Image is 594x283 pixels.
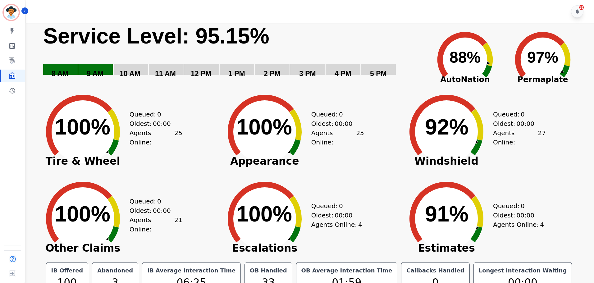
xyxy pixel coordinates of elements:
span: 00:00 [516,211,534,220]
div: Agents Online: [311,220,364,229]
div: Agents Online: [493,220,546,229]
span: 21 [174,215,182,234]
text: 4 PM [335,70,351,78]
div: Queued: [493,201,540,211]
text: 3 PM [299,70,316,78]
span: 0 [157,197,161,206]
span: 00:00 [335,211,353,220]
span: Escalations [218,245,311,251]
span: Permaplate [504,74,582,85]
span: 00:00 [335,119,353,128]
span: AutoNation [426,74,504,85]
div: Agents Online: [493,128,546,147]
div: IB Average Interaction Time [146,266,237,275]
span: 0 [339,110,343,119]
div: OB Average Interaction Time [300,266,394,275]
div: Agents Online: [130,215,182,234]
div: Oldest: [311,211,358,220]
text: 91% [425,202,468,226]
div: OB Handled [249,266,288,275]
div: Queued: [493,110,540,119]
div: IB Offered [50,266,85,275]
text: 97% [527,49,558,66]
span: 0 [157,110,161,119]
span: 4 [358,220,362,229]
div: Oldest: [311,119,358,128]
text: 9 AM [87,70,103,78]
img: Bordered avatar [4,5,19,20]
text: 100% [236,115,292,139]
text: 10 AM [120,70,140,78]
div: Callbacks Handled [405,266,466,275]
div: Queued: [311,201,358,211]
span: 00:00 [153,206,171,215]
div: 18 [579,5,584,10]
span: 27 [538,128,546,147]
span: 00:00 [153,119,171,128]
text: 100% [236,202,292,226]
text: 92% [425,115,468,139]
span: Windshield [400,158,493,164]
text: 1 PM [228,70,245,78]
span: 0 [521,110,525,119]
text: 8 AM [52,70,68,78]
span: 0 [521,201,525,211]
span: 00:00 [516,119,534,128]
span: 25 [356,128,364,147]
div: Queued: [311,110,358,119]
span: 0 [339,201,343,211]
text: 100% [55,115,110,139]
span: 25 [174,128,182,147]
text: 88% [450,49,481,66]
div: Agents Online: [311,128,364,147]
text: Service Level: 95.15% [43,24,269,48]
text: 12 PM [191,70,211,78]
div: Oldest: [130,119,176,128]
div: Longest Interaction Waiting [477,266,568,275]
div: Oldest: [493,211,540,220]
span: Other Claims [36,245,130,251]
div: Agents Online: [130,128,182,147]
text: 2 PM [264,70,281,78]
div: Oldest: [493,119,540,128]
span: Appearance [218,158,311,164]
span: Tire & Wheel [36,158,130,164]
div: Queued: [130,197,176,206]
span: Estimates [400,245,493,251]
text: 5 PM [370,70,387,78]
svg: Service Level: 0% [43,23,425,87]
span: 4 [540,220,544,229]
text: 100% [55,202,110,226]
div: Queued: [130,110,176,119]
text: 11 AM [155,70,176,78]
div: Abandoned [96,266,134,275]
div: Oldest: [130,206,176,215]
